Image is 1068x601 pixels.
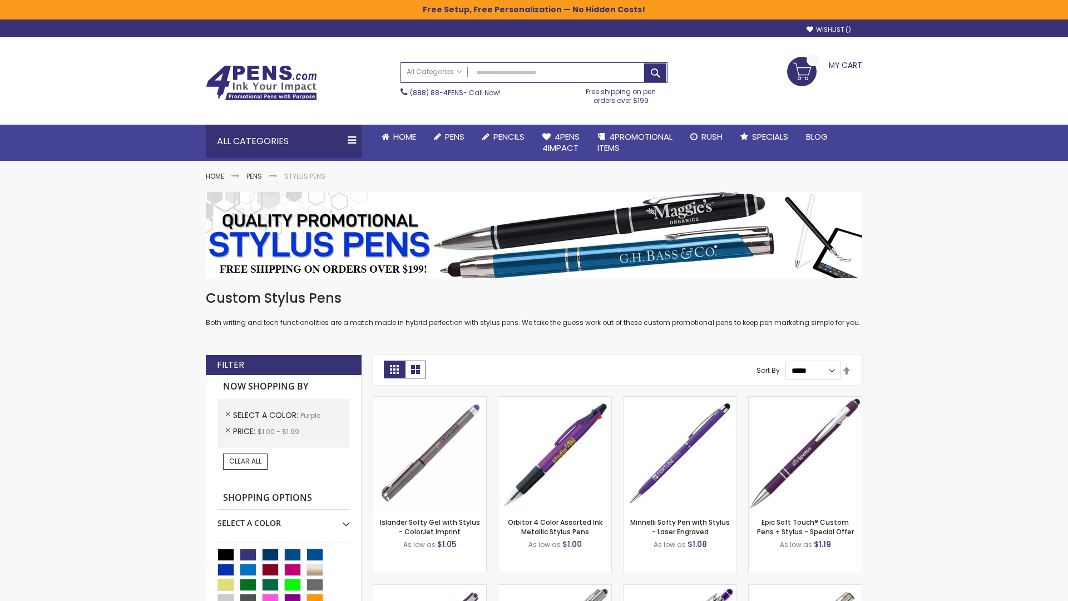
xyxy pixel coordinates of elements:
[206,171,224,181] a: Home
[542,131,580,154] span: 4Pens 4impact
[233,426,258,437] span: Price
[498,584,611,594] a: Tres-Chic with Stylus Metal Pen - Standard Laser-Purple
[528,540,561,549] span: As low as
[437,539,457,550] span: $1.05
[217,486,350,510] strong: Shopping Options
[681,125,731,149] a: Rush
[393,131,416,142] span: Home
[223,454,268,469] a: Clear All
[589,125,681,161] a: 4PROMOTIONALITEMS
[206,192,862,278] img: Stylus Pens
[403,540,436,549] span: As low as
[473,125,533,149] a: Pencils
[498,396,611,406] a: Orbitor 4 Color Assorted Ink Metallic Stylus Pens-Purple
[624,396,736,406] a: Minnelli Softy Pen with Stylus - Laser Engraved-Purple
[206,65,317,101] img: 4Pens Custom Pens and Promotional Products
[624,584,736,594] a: Phoenix Softy with Stylus Pen - Laser-Purple
[493,131,525,142] span: Pencils
[624,397,736,510] img: Minnelli Softy Pen with Stylus - Laser Engraved-Purple
[797,125,837,149] a: Blog
[217,359,244,371] strong: Filter
[749,397,862,510] img: 4P-MS8B-Purple
[752,131,788,142] span: Specials
[258,427,299,436] span: $1.00 - $1.99
[807,26,851,34] a: Wishlist
[575,83,668,105] div: Free shipping on pen orders over $199
[246,171,262,181] a: Pens
[814,539,831,550] span: $1.19
[701,131,723,142] span: Rush
[757,518,854,536] a: Epic Soft Touch® Custom Pens + Stylus - Special Offer
[731,125,797,149] a: Specials
[749,584,862,594] a: Tres-Chic Touch Pen - Standard Laser-Purple
[425,125,473,149] a: Pens
[206,125,362,158] div: All Categories
[806,131,828,142] span: Blog
[373,397,486,510] img: Islander Softy Gel with Stylus - ColorJet Imprint-Purple
[300,411,320,420] span: Purple
[508,518,602,536] a: Orbitor 4 Color Assorted Ink Metallic Stylus Pens
[233,410,300,421] span: Select A Color
[284,171,325,181] strong: Stylus Pens
[410,88,463,97] a: (888) 88-4PENS
[373,396,486,406] a: Islander Softy Gel with Stylus - ColorJet Imprint-Purple
[206,289,862,328] div: Both writing and tech functionalities are a match made in hybrid perfection with stylus pens. We ...
[401,63,468,81] a: All Categories
[229,456,261,466] span: Clear All
[217,510,350,529] div: Select A Color
[749,396,862,406] a: 4P-MS8B-Purple
[373,125,425,149] a: Home
[780,540,812,549] span: As low as
[445,131,464,142] span: Pens
[630,518,730,536] a: Minnelli Softy Pen with Stylus - Laser Engraved
[384,361,405,378] strong: Grid
[688,539,707,550] span: $1.08
[380,518,480,536] a: Islander Softy Gel with Stylus - ColorJet Imprint
[533,125,589,161] a: 4Pens4impact
[373,584,486,594] a: Avendale Velvet Touch Stylus Gel Pen-Purple
[498,397,611,510] img: Orbitor 4 Color Assorted Ink Metallic Stylus Pens-Purple
[217,375,350,398] strong: Now Shopping by
[597,131,673,154] span: 4PROMOTIONAL ITEMS
[206,289,862,307] h1: Custom Stylus Pens
[562,539,582,550] span: $1.00
[407,67,462,76] span: All Categories
[756,366,780,375] label: Sort By
[654,540,686,549] span: As low as
[410,88,501,97] span: - Call Now!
